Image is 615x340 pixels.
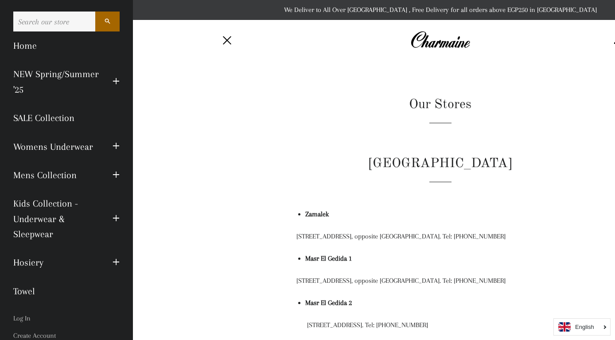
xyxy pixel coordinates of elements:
[305,254,352,262] strong: Masr El Gedida 1
[296,154,584,182] h1: [GEOGRAPHIC_DATA]
[7,104,126,132] a: SALE Collection
[575,324,594,330] i: English
[7,277,126,305] a: Towel
[558,322,606,332] a: English
[305,210,329,218] strong: Zamalek
[296,320,584,331] p: [STREET_ADDRESS]. Tel: [PHONE_NUMBER]
[7,248,106,277] a: Hosiery
[410,30,470,50] img: Charmaine Egypt
[7,310,126,327] a: Log In
[7,189,106,248] a: Kids Collection - Underwear & Sleepwear
[13,12,95,31] input: Search our store
[296,231,584,242] p: [STREET_ADDRESS], opposite [GEOGRAPHIC_DATA]. Tel: [PHONE_NUMBER]
[296,275,584,286] p: [STREET_ADDRESS], opposite [GEOGRAPHIC_DATA]. Tel: [PHONE_NUMBER]
[7,60,106,104] a: NEW Spring/Summer '25
[7,161,106,189] a: Mens Collection
[7,133,106,161] a: Womens Underwear
[305,299,352,307] strong: Masr El Gedida 2
[7,31,126,60] a: Home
